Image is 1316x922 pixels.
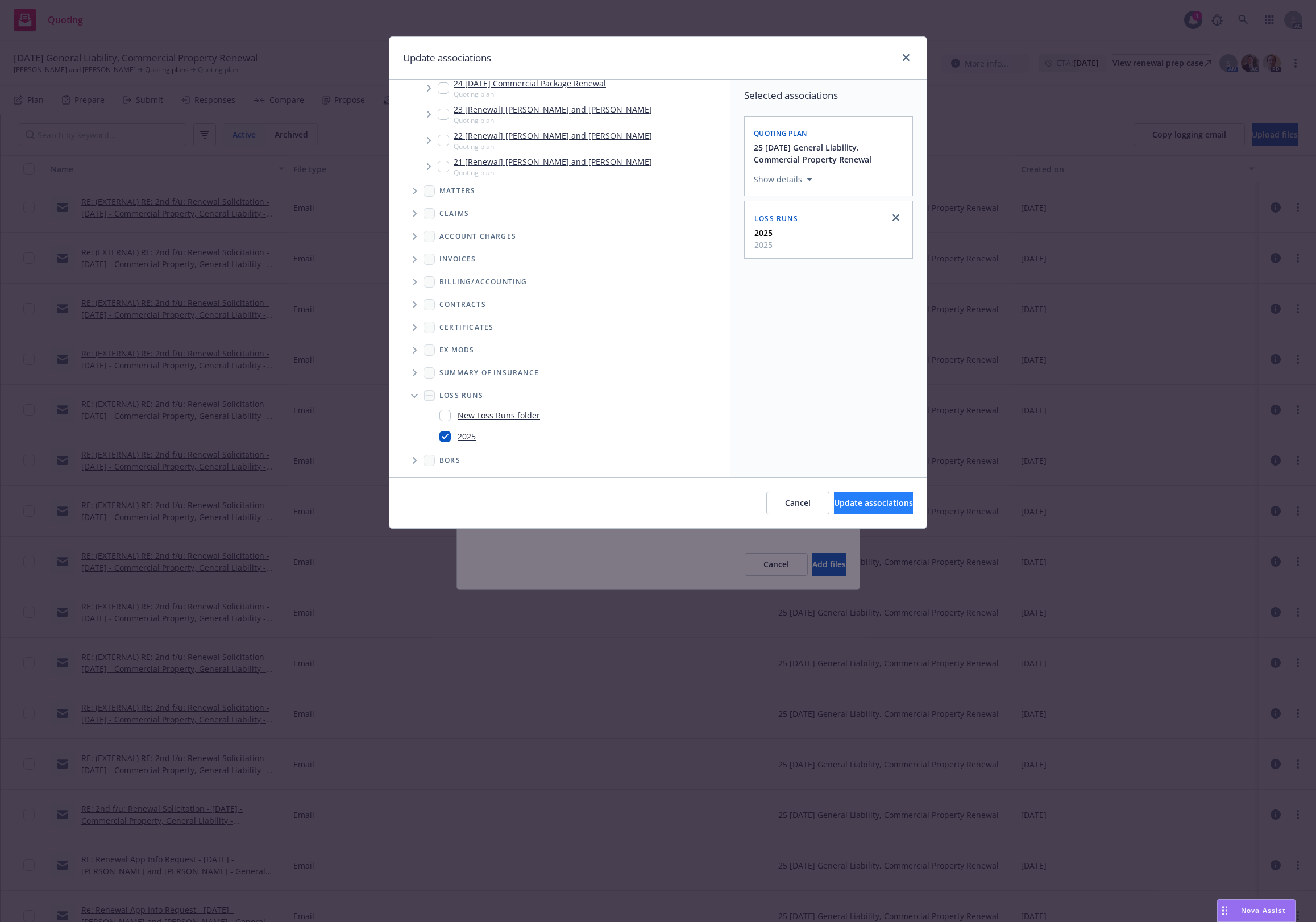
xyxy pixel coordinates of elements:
[785,497,811,508] span: Cancel
[754,128,807,138] span: Quoting plan
[1217,899,1296,922] button: Nova Assist
[766,492,829,514] button: Cancel
[439,233,516,240] span: Account charges
[454,115,652,125] span: Quoting plan
[454,142,652,151] span: Quoting plan
[754,142,906,165] button: 25 [DATE] General Liability, Commercial Property Renewal
[454,103,652,115] a: 23 [Renewal] [PERSON_NAME] and [PERSON_NAME]
[834,492,913,514] button: Update associations
[439,324,493,331] span: Certificates
[889,211,903,225] a: close
[403,51,491,65] h1: Update associations
[754,214,798,223] span: Loss Runs
[454,77,606,89] a: 24 [DATE] Commercial Package Renewal
[454,168,652,177] span: Quoting plan
[744,89,913,102] span: Selected associations
[439,369,539,376] span: Summary of insurance
[458,430,476,442] a: 2025
[439,301,486,308] span: Contracts
[454,156,652,168] a: 21 [Renewal] [PERSON_NAME] and [PERSON_NAME]
[389,271,730,472] div: Folder Tree Example
[899,51,913,64] a: close
[1241,906,1286,915] span: Nova Assist
[458,409,540,421] a: New Loss Runs folder
[439,279,528,285] span: Billing/Accounting
[439,457,460,464] span: BORs
[749,173,817,186] button: Show details
[439,256,476,263] span: Invoices
[439,392,483,399] span: Loss Runs
[1218,900,1232,921] div: Drag to move
[439,210,469,217] span: Claims
[439,347,474,354] span: Ex Mods
[754,227,773,238] strong: 2025
[454,130,652,142] a: 22 [Renewal] [PERSON_NAME] and [PERSON_NAME]
[454,89,606,99] span: Quoting plan
[439,188,475,194] span: Matters
[754,239,773,251] span: 2025
[834,497,913,508] span: Update associations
